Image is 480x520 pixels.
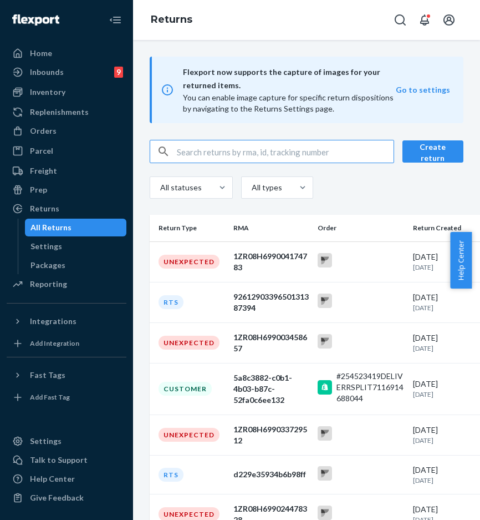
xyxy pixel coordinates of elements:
div: All Returns [30,222,72,233]
span: Flexport now supports the capture of images for your returned items. [183,65,396,92]
a: Home [7,44,126,62]
button: Integrations [7,312,126,330]
p: [DATE] [413,344,473,353]
div: d229e35934b6b98ff [233,469,309,480]
th: RMA [229,215,313,241]
th: Return Type [150,215,229,241]
div: Inbounds [30,67,64,78]
p: [DATE] [413,436,473,445]
div: Talk to Support [30,455,88,466]
div: Inventory [30,87,65,98]
div: RTS [159,295,183,309]
p: [DATE] [413,390,473,399]
div: [DATE] [413,332,473,353]
div: Integrations [30,316,76,327]
div: All types [252,182,280,193]
div: 1ZR08H699033729512 [233,424,309,446]
a: Packages [25,256,127,274]
img: Flexport logo [12,14,59,26]
a: Freight [7,162,126,180]
a: Settings [25,238,127,255]
div: Orders [30,125,57,137]
button: Help Center [450,232,472,289]
div: 9 [114,67,123,78]
div: Add Integration [30,339,79,348]
div: 1ZR08H699003458657 [233,332,309,354]
button: Give Feedback [7,489,126,507]
div: [DATE] [413,292,473,312]
div: #254523419DELIVERRSPLIT7116914688044 [336,371,404,404]
div: Reporting [30,279,67,290]
a: Returns [151,13,192,26]
th: Return Created [408,215,477,241]
a: Parcel [7,142,126,160]
a: Help Center [7,470,126,488]
div: Home [30,48,52,59]
div: RTS [159,468,183,482]
a: Reporting [7,275,126,293]
div: Settings [30,241,62,252]
div: Settings [30,436,62,447]
div: Customer [159,382,212,396]
div: Freight [30,165,57,176]
div: Fast Tags [30,370,65,381]
ol: breadcrumbs [142,4,201,36]
button: Open account menu [438,9,460,31]
th: Order [313,215,408,241]
div: Give Feedback [30,492,84,503]
div: 9261290339650131387394 [233,291,309,314]
div: [DATE] [413,378,473,399]
button: Create return [402,140,463,163]
p: [DATE] [413,476,473,485]
div: Replenishments [30,107,89,118]
a: All Returns [25,219,127,236]
a: Orders [7,122,126,140]
div: 5a8c3882-c0b1-4b03-b87c-52fa0c6ee132 [233,372,309,406]
div: Unexpected [159,428,219,442]
a: Inbounds9 [7,63,126,81]
button: Open notifications [413,9,436,31]
div: All statuses [160,182,200,193]
a: Prep [7,181,126,199]
a: Add Integration [7,335,126,352]
button: Go to settings [396,84,450,95]
a: Returns [7,200,126,218]
button: Close Navigation [104,9,126,31]
button: Open Search Box [389,9,411,31]
div: [DATE] [413,251,473,272]
div: Parcel [30,145,53,156]
a: Settings [7,432,126,450]
div: Add Fast Tag [30,392,70,402]
div: [DATE] [413,465,473,485]
input: Search returns by rma, id, tracking number [177,140,394,163]
div: Unexpected [159,336,219,350]
a: Talk to Support [7,451,126,469]
button: Fast Tags [7,366,126,384]
span: You can enable image capture for specific return dispositions by navigating to the Returns Settin... [183,93,394,113]
div: Help Center [30,473,75,484]
a: Replenishments [7,103,126,121]
div: Returns [30,203,59,214]
a: Add Fast Tag [7,388,126,406]
div: Unexpected [159,255,219,269]
a: Inventory [7,83,126,101]
div: [DATE] [413,425,473,445]
div: Prep [30,184,47,195]
div: 1ZR08H699004174783 [233,251,309,273]
div: Packages [30,260,65,271]
p: [DATE] [413,303,473,312]
p: [DATE] [413,262,473,272]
